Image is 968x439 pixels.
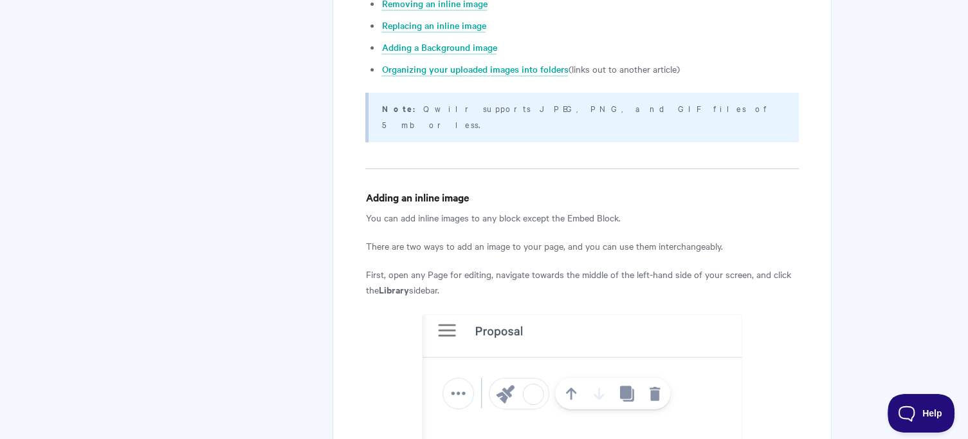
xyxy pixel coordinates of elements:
[365,189,798,205] h4: Adding an inline image
[381,61,798,77] li: (links out to another article)
[365,266,798,297] p: First, open any Page for editing, navigate towards the middle of the left-hand side of your scree...
[365,210,798,225] p: You can add inline images to any block except the Embed Block.
[381,102,423,115] strong: Note:
[381,62,568,77] a: Organizing your uploaded images into folders
[381,100,782,132] p: Qwilr supports JPEG, PNG, and GIF files of 5 mb or less.
[378,283,408,296] strong: Library
[888,394,955,433] iframe: Toggle Customer Support
[381,19,486,33] a: Replacing an inline image
[365,238,798,254] p: There are two ways to add an image to your page, and you can use them interchangeably.
[381,41,497,55] a: Adding a Background image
